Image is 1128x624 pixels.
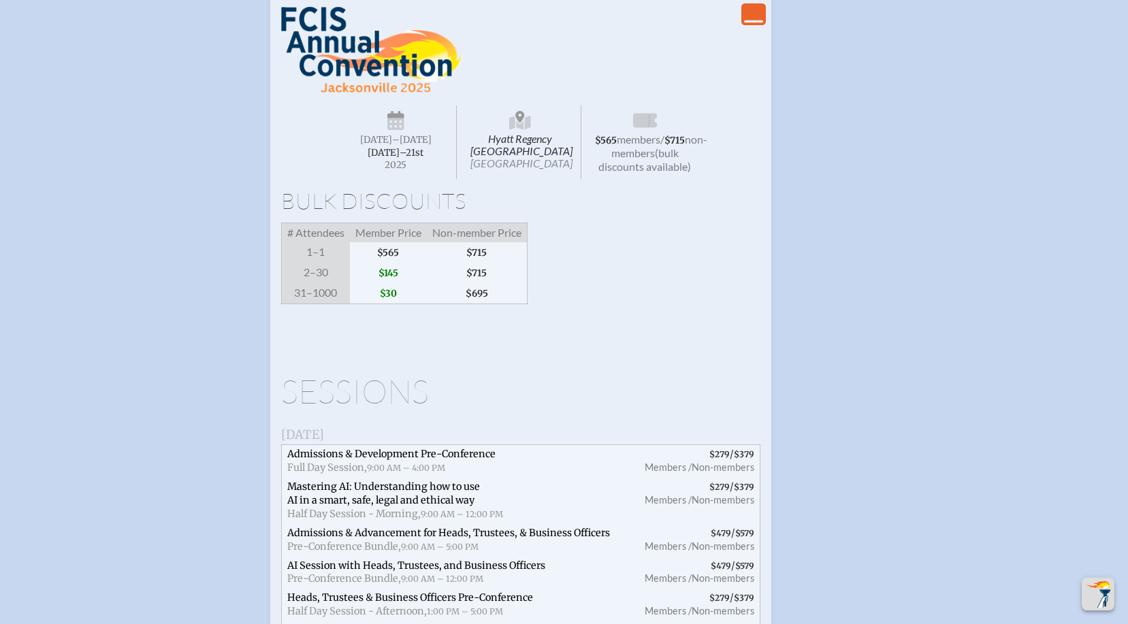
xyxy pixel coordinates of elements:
span: Full Day Session, [287,461,367,474]
span: 9:00 AM – 12:00 PM [401,574,483,584]
span: [GEOGRAPHIC_DATA] [470,157,573,169]
span: Heads, Trustees & Business Officers Pre-Conference [287,591,533,604]
span: 9:00 AM – 5:00 PM [401,542,479,552]
span: Half Day Session - Afternoon, [287,605,427,617]
span: $379 [734,482,754,492]
span: Non-members [692,461,754,473]
span: $579 [735,561,754,571]
span: $579 [735,528,754,538]
span: / [629,589,760,621]
span: AI Session with Heads, Trustees, and Business Officers [287,559,545,572]
span: / [660,133,664,146]
span: Members / [645,461,692,473]
span: 2–30 [281,263,350,283]
span: / [629,524,760,557]
span: Admissions & Development Pre-Conference [287,448,496,460]
span: $279 [709,593,730,603]
span: Members / [645,605,692,617]
span: non-members [611,133,707,159]
span: 1–1 [281,242,350,263]
span: $695 [427,283,528,304]
img: FCIS Convention 2025 [281,7,462,94]
span: (bulk discounts available) [598,146,691,173]
img: To the top [1084,580,1112,608]
span: $145 [350,263,427,283]
span: members [617,133,660,146]
span: [DATE] [360,134,392,146]
span: Non-members [692,605,754,617]
span: $379 [734,449,754,459]
span: # Attendees [281,223,350,243]
span: Hyatt Regency [GEOGRAPHIC_DATA] [460,105,581,179]
span: Member Price [350,223,427,243]
span: $715 [427,242,528,263]
span: Half Day Session - Morning, [287,508,421,520]
span: Members / [645,572,692,584]
span: [DATE]–⁠21st [368,147,423,159]
span: $479 [711,528,731,538]
span: [DATE] [281,427,324,442]
span: $565 [350,242,427,263]
span: Members / [645,494,692,506]
span: / [629,445,760,478]
span: 31–1000 [281,283,350,304]
span: Non-member Price [427,223,528,243]
span: $565 [595,135,617,146]
span: Mastering AI: Understanding how to use AI in a smart, safe, legal and ethical way [287,480,480,506]
span: $715 [427,263,528,283]
span: Members / [645,540,692,552]
span: $479 [711,561,731,571]
span: $715 [664,135,685,146]
span: $30 [350,283,427,304]
span: Pre-Conference Bundle, [287,572,401,585]
span: 9:00 AM – 12:00 PM [421,509,503,519]
span: $279 [709,482,730,492]
span: Non-members [692,572,754,584]
span: Admissions & Advancement for Heads, Trustees, & Business Officers [287,527,610,539]
span: 1:00 PM – 5:00 PM [427,606,503,617]
span: Non-members [692,540,754,552]
h1: Sessions [281,375,760,408]
span: / [629,478,760,524]
span: / [629,557,760,589]
span: Pre-Conference Bundle, [287,540,401,553]
span: 2025 [347,160,446,170]
span: $279 [709,449,730,459]
h1: Bulk Discounts [281,190,760,212]
span: –[DATE] [392,134,432,146]
span: Non-members [692,494,754,506]
span: $379 [734,593,754,603]
button: Scroll Top [1082,578,1114,610]
span: 9:00 AM – 4:00 PM [367,463,445,473]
